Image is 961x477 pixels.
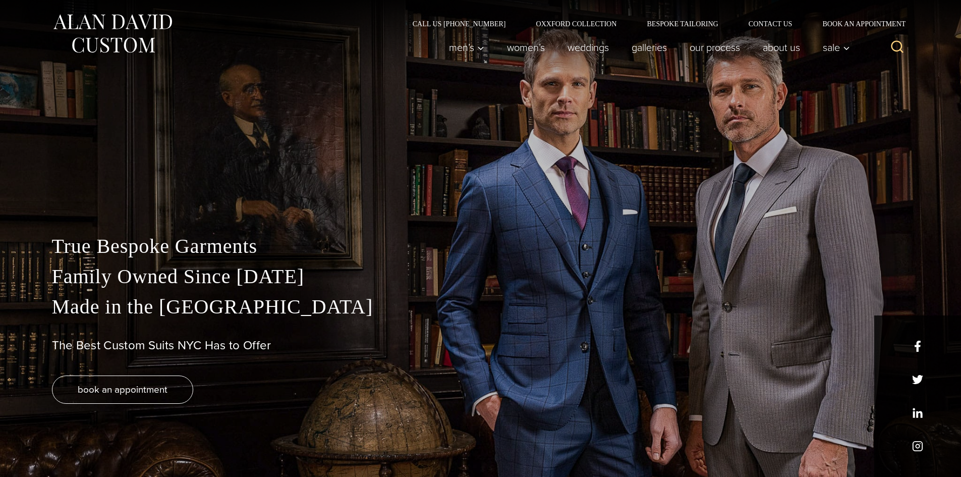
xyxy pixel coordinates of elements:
[78,382,167,397] span: book an appointment
[620,37,678,58] a: Galleries
[678,37,751,58] a: Our Process
[52,11,173,56] img: Alan David Custom
[437,37,855,58] nav: Primary Navigation
[398,20,521,27] a: Call Us [PHONE_NUMBER]
[52,376,193,404] a: book an appointment
[556,37,620,58] a: weddings
[751,37,811,58] a: About Us
[449,42,484,52] span: Men’s
[52,231,910,322] p: True Bespoke Garments Family Owned Since [DATE] Made in the [GEOGRAPHIC_DATA]
[521,20,632,27] a: Oxxford Collection
[823,42,850,52] span: Sale
[885,35,910,60] button: View Search Form
[807,20,909,27] a: Book an Appointment
[495,37,556,58] a: Women’s
[733,20,808,27] a: Contact Us
[398,20,910,27] nav: Secondary Navigation
[52,338,910,353] h1: The Best Custom Suits NYC Has to Offer
[632,20,733,27] a: Bespoke Tailoring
